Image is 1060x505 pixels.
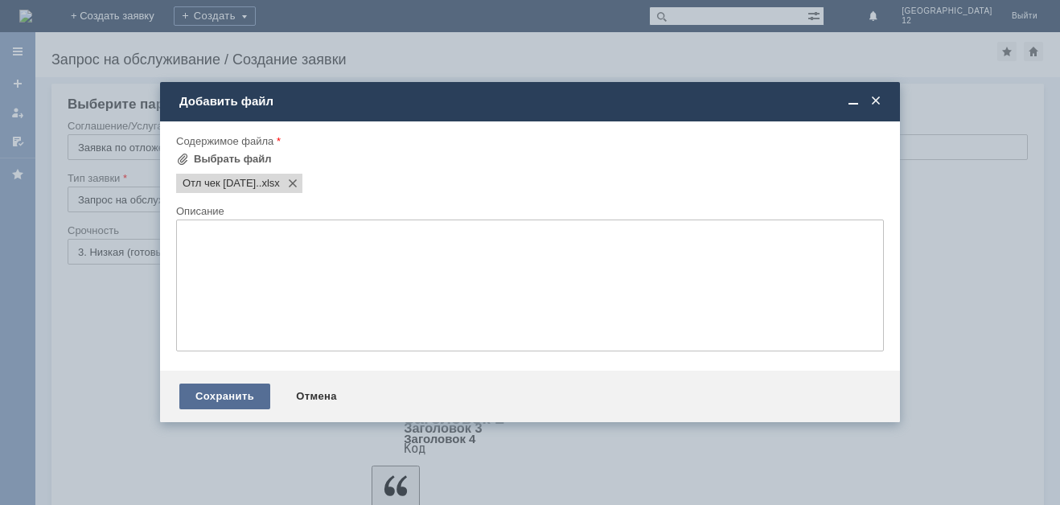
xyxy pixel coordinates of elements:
[845,94,861,109] span: Свернуть (Ctrl + M)
[176,206,881,216] div: Описание
[6,6,235,32] div: Прошу удалить отл чеки за [DATE].[PERSON_NAME].
[183,177,259,190] span: Отл чек 20.09.2025..xlsx
[194,153,272,166] div: Выбрать файл
[176,136,881,146] div: Содержимое файла
[259,177,280,190] span: Отл чек 20.09.2025..xlsx
[868,94,884,109] span: Закрыть
[179,94,884,109] div: Добавить файл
